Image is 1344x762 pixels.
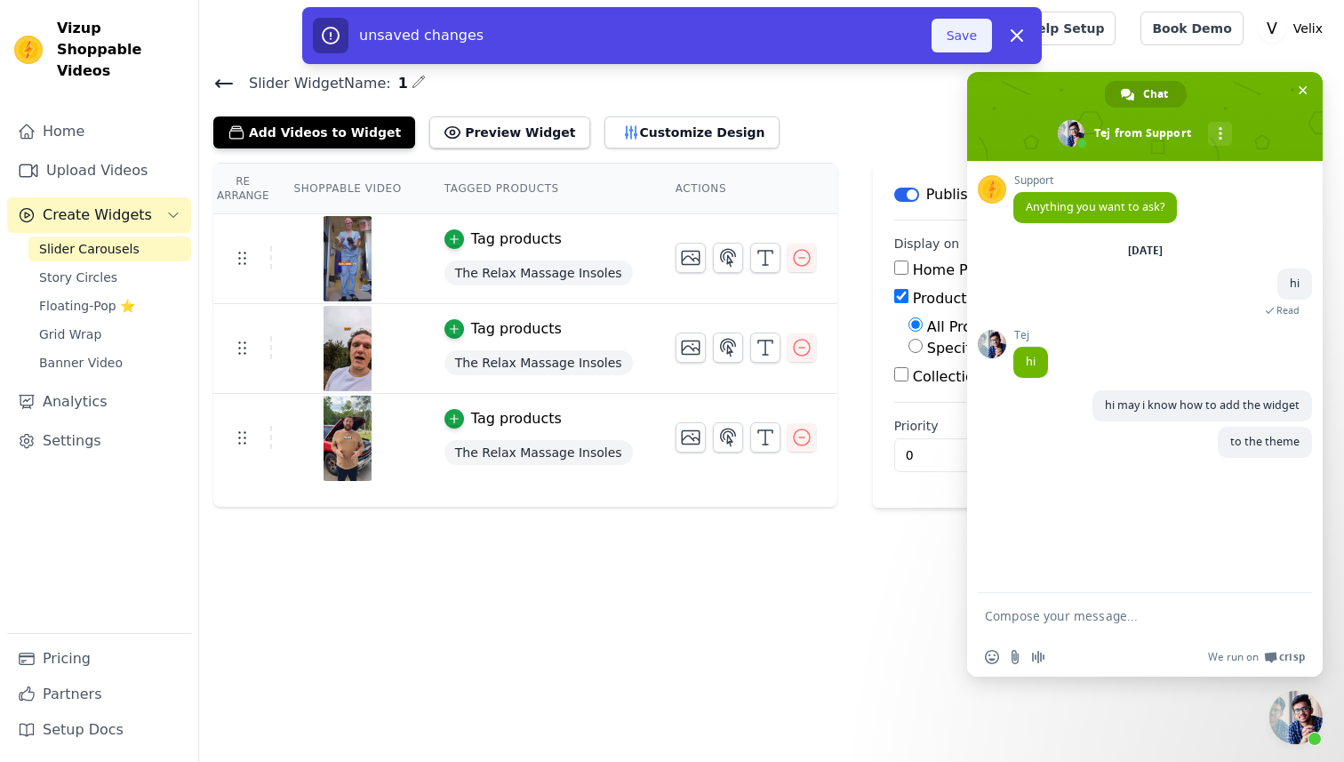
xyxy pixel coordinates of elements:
[913,368,1022,385] label: Collection Page
[654,164,837,214] th: Actions
[894,235,960,253] legend: Display on
[39,354,123,372] span: Banner Video
[1013,329,1048,341] span: Tej
[28,350,191,375] a: Banner Video
[1026,354,1036,369] span: hi
[444,261,633,285] span: The Relax Massage Insoles
[39,325,101,343] span: Grid Wrap
[28,293,191,318] a: Floating-Pop ⭐
[444,350,633,375] span: The Relax Massage Insoles
[28,322,191,347] a: Grid Wrap
[1279,650,1305,664] span: Crisp
[444,318,562,340] button: Tag products
[7,197,191,233] button: Create Widgets
[213,164,272,214] th: Re Arrange
[676,422,706,453] button: Change Thumbnail
[444,408,562,429] button: Tag products
[444,229,562,250] button: Tag products
[323,396,372,481] img: vizup-images-f834.png
[927,340,1087,357] label: Specific Product Pages
[894,417,1087,435] label: Priority
[213,116,415,148] button: Add Videos to Widget
[1208,650,1305,664] a: We run onCrisp
[272,164,422,214] th: Shoppable Video
[7,641,191,677] a: Pricing
[985,593,1269,638] textarea: Compose your message...
[1230,434,1300,449] span: to the theme
[1290,276,1300,291] span: hi
[7,712,191,748] a: Setup Docs
[604,116,780,148] button: Customize Design
[444,440,633,465] span: The Relax Massage Insoles
[28,265,191,290] a: Story Circles
[1128,245,1163,256] div: [DATE]
[1026,199,1164,214] span: Anything you want to ask?
[7,153,191,188] a: Upload Videos
[323,306,372,391] img: vizup-images-03a5.png
[1008,650,1022,664] span: Send a file
[1013,174,1177,187] span: Support
[412,71,426,95] div: Edit Name
[323,216,372,301] img: vizup-images-5a53.png
[913,290,1006,307] label: Product Page
[7,423,191,459] a: Settings
[927,318,1050,335] label: All Product Pages
[932,19,992,52] button: Save
[1276,304,1300,317] span: Read
[471,408,562,429] div: Tag products
[359,27,484,44] span: unsaved changes
[39,269,117,286] span: Story Circles
[1208,650,1259,664] span: We run on
[1143,81,1168,108] span: Chat
[985,650,999,664] span: Insert an emoji
[429,116,589,148] button: Preview Widget
[913,261,994,278] label: Home Page
[676,243,706,273] button: Change Thumbnail
[1293,81,1312,100] span: Close chat
[423,164,654,214] th: Tagged Products
[39,297,135,315] span: Floating-Pop ⭐
[926,184,995,205] p: Published
[1269,691,1323,744] a: Close chat
[235,73,391,94] span: Slider Widget Name:
[39,240,140,258] span: Slider Carousels
[7,384,191,420] a: Analytics
[28,237,191,261] a: Slider Carousels
[471,229,562,250] div: Tag products
[1105,397,1300,413] span: hi may i know how to add the widget
[7,677,191,712] a: Partners
[1105,81,1186,108] a: Chat
[391,73,408,94] span: 1
[676,333,706,363] button: Change Thumbnail
[1031,650,1045,664] span: Audio message
[471,318,562,340] div: Tag products
[43,205,152,226] span: Create Widgets
[7,114,191,149] a: Home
